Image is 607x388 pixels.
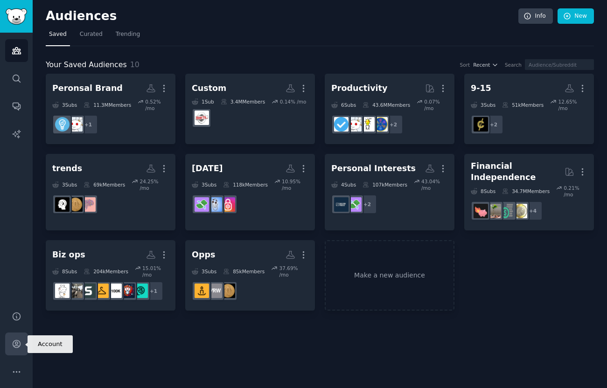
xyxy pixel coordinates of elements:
[84,98,131,111] div: 11.3M Members
[331,178,356,191] div: 4 Sub s
[558,8,594,24] a: New
[49,30,67,39] span: Saved
[133,284,148,298] img: FoundersHub
[221,98,265,105] div: 3.4M Members
[52,163,82,174] div: trends
[46,240,175,311] a: Biz ops8Subs204kMembers15.01% /mo+1FoundersHubInsurance_CompaniesTheRaceTo100KStylinghelpstartups...
[77,27,106,46] a: Curated
[280,98,307,105] div: 0.14 % /mo
[471,185,495,198] div: 8 Sub s
[473,62,490,68] span: Recent
[208,197,222,212] img: WindowsHelp
[279,265,308,278] div: 37.69 % /mo
[52,249,85,261] div: Biz ops
[52,98,77,111] div: 3 Sub s
[334,197,349,212] img: buildinpublic
[357,194,377,214] div: + 2
[46,9,518,24] h2: Audiences
[487,204,501,218] img: Fire
[460,62,470,68] div: Sort
[84,178,125,191] div: 69k Members
[223,265,265,278] div: 85k Members
[46,27,70,46] a: Saved
[373,117,388,132] img: LifeProTips
[360,117,375,132] img: lifehacks
[107,284,122,298] img: TheRaceTo100K
[421,178,448,191] div: 43.04 % /mo
[347,197,362,212] img: budgetingforbeginners
[81,284,96,298] img: startupsavant
[52,265,77,278] div: 8 Sub s
[120,284,135,298] img: Insurance_Companies
[84,265,128,278] div: 204k Members
[68,284,83,298] img: Gymhelp
[68,117,83,132] img: productivity
[331,83,387,94] div: Productivity
[192,98,214,105] div: 1 Sub
[130,60,140,69] span: 10
[195,284,209,298] img: startupideas
[52,83,123,94] div: Peronsal Brand
[424,98,448,111] div: 0.07 % /mo
[144,281,163,301] div: + 1
[347,117,362,132] img: productivity
[331,163,416,174] div: Personal Interests
[46,59,127,71] span: Your Saved Audiences
[484,115,503,134] div: + 2
[112,27,143,46] a: Trending
[78,115,98,134] div: + 1
[473,62,498,68] button: Recent
[525,59,594,70] input: Audience/Subreddit
[94,284,109,298] img: Stylinghelp
[464,74,594,144] a: 9-153Subs51kMembers12.65% /mo+2PovertyFIRE
[464,154,594,231] a: Financial Independence8Subs34.7MMembers0.21% /mo+4UKPersonalFinanceFinancialPlanningFirefatFIRE
[52,178,77,191] div: 3 Sub s
[6,8,27,25] img: GummySearch logo
[523,201,543,221] div: + 4
[46,154,175,231] a: trends3Subs69kMembers24.25% /momemorizationwealthsleephackers
[325,154,454,231] a: Personal Interests4Subs107kMembers43.04% /mo+2budgetingforbeginnersbuildinpublic
[223,178,268,191] div: 118k Members
[185,74,315,144] a: Custom1Sub3.4MMembers0.14% /mohowto
[55,197,70,212] img: sleephackers
[142,265,169,278] div: 15.01 % /mo
[192,249,215,261] div: Opps
[325,240,454,311] a: Make a new audience
[145,98,169,111] div: 0.52 % /mo
[505,62,522,68] div: Search
[474,204,488,218] img: fatFIRE
[502,185,550,198] div: 34.7M Members
[471,160,565,183] div: Financial Independence
[500,204,514,218] img: FinancialPlanning
[208,284,222,298] img: remoteworking
[192,163,223,174] div: [DATE]
[192,83,226,94] div: Custom
[192,265,216,278] div: 3 Sub s
[185,154,315,231] a: [DATE]3Subs118kMembers10.95% /moInstagramDisabledHelpWindowsHelpbudgetingforbeginners
[116,30,140,39] span: Trending
[331,98,356,111] div: 6 Sub s
[68,197,83,212] img: wealth
[471,83,491,94] div: 9-15
[81,197,96,212] img: memorization
[140,178,169,191] div: 24.25 % /mo
[513,204,527,218] img: UKPersonalFinance
[185,240,315,311] a: Opps3Subs85kMembers37.69% /mowealthremoteworkingstartupideas
[282,178,308,191] div: 10.95 % /mo
[325,74,454,144] a: Productivity6Subs43.6MMembers0.07% /mo+2LifeProTipslifehacksproductivitygetdisciplined
[55,284,70,298] img: NewbHomebuyer
[518,8,553,24] a: Info
[46,74,175,144] a: Peronsal Brand3Subs11.3MMembers0.52% /mo+1productivityEntrepreneur
[474,117,488,132] img: PovertyFIRE
[558,98,587,111] div: 12.65 % /mo
[334,117,349,132] img: getdisciplined
[195,197,209,212] img: budgetingforbeginners
[221,197,235,212] img: InstagramDisabledHelp
[502,98,544,111] div: 51k Members
[195,111,209,125] img: howto
[471,98,495,111] div: 3 Sub s
[363,178,407,191] div: 107k Members
[221,284,235,298] img: wealth
[363,98,410,111] div: 43.6M Members
[384,115,403,134] div: + 2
